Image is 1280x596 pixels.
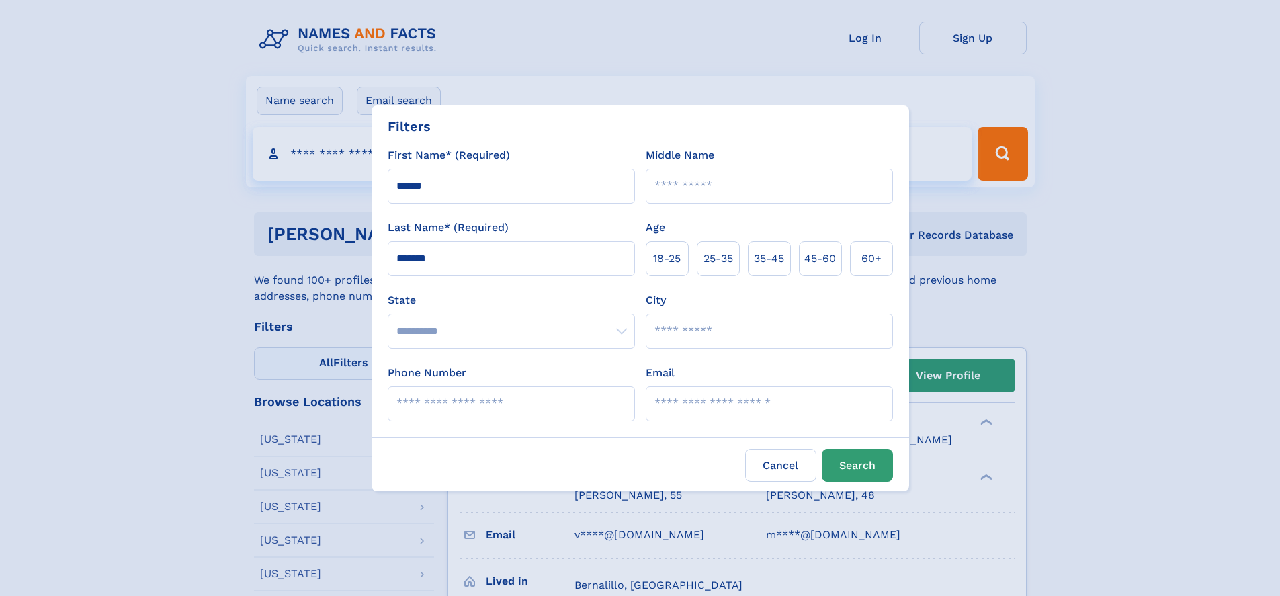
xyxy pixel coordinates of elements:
label: State [388,292,635,308]
label: Cancel [745,449,816,482]
span: 35‑45 [754,251,784,267]
span: 18‑25 [653,251,681,267]
label: First Name* (Required) [388,147,510,163]
span: 25‑35 [703,251,733,267]
span: 60+ [861,251,882,267]
label: Middle Name [646,147,714,163]
label: Age [646,220,665,236]
div: Filters [388,116,431,136]
label: Phone Number [388,365,466,381]
label: Email [646,365,675,381]
span: 45‑60 [804,251,836,267]
label: Last Name* (Required) [388,220,509,236]
label: City [646,292,666,308]
button: Search [822,449,893,482]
